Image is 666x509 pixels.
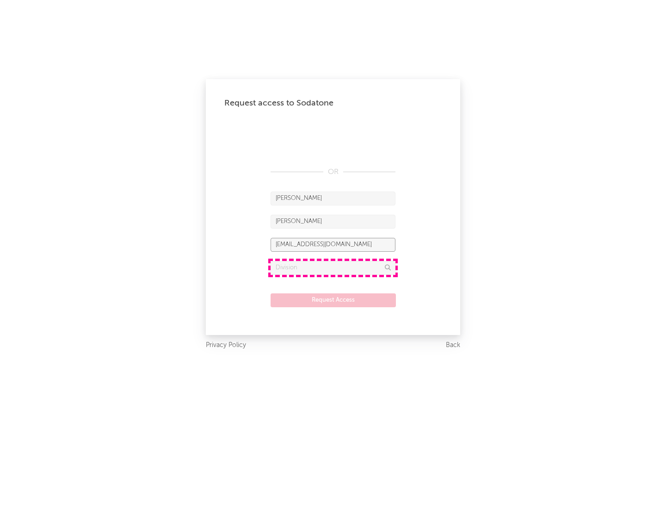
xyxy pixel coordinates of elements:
[206,340,246,351] a: Privacy Policy
[271,215,395,229] input: Last Name
[271,261,395,275] input: Division
[271,238,395,252] input: Email
[271,293,396,307] button: Request Access
[446,340,460,351] a: Back
[224,98,442,109] div: Request access to Sodatone
[271,167,395,178] div: OR
[271,192,395,205] input: First Name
